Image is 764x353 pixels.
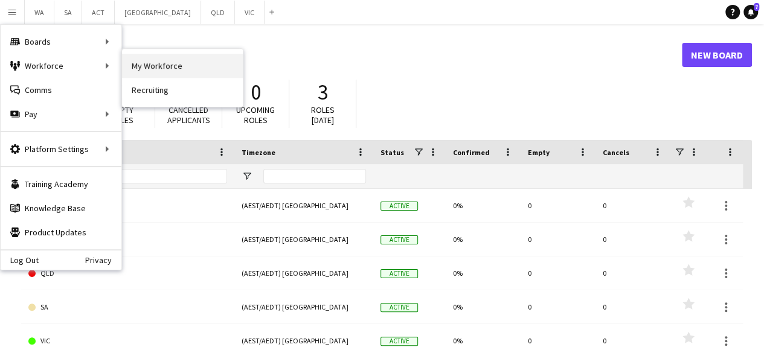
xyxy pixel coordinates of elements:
a: Training Academy [1,172,121,196]
div: 0% [446,189,521,222]
div: (AEST/AEDT) [GEOGRAPHIC_DATA] [234,189,373,222]
a: Knowledge Base [1,196,121,220]
button: ACT [82,1,115,24]
div: (AEST/AEDT) [GEOGRAPHIC_DATA] [234,256,373,290]
button: VIC [235,1,265,24]
button: WA [25,1,54,24]
div: 0 [595,256,670,290]
span: Upcoming roles [236,104,275,126]
span: Active [380,202,418,211]
a: Recruiting [122,78,243,102]
div: 0 [521,223,595,256]
div: 0% [446,290,521,323]
span: 3 [318,79,328,106]
div: 0 [595,290,670,323]
div: 0 [521,290,595,323]
a: SA [28,290,227,324]
span: 7 [754,3,759,11]
a: QLD [28,256,227,290]
a: My Workforce [122,54,243,78]
span: Status [380,148,404,157]
span: Roles [DATE] [311,104,335,126]
div: 0% [446,223,521,256]
a: [GEOGRAPHIC_DATA] [28,223,227,256]
a: 7 [743,5,758,19]
div: 0 [595,223,670,256]
span: Active [380,235,418,244]
button: QLD [201,1,235,24]
button: [GEOGRAPHIC_DATA] [115,1,201,24]
div: 0 [521,256,595,290]
span: Cancels [603,148,629,157]
div: Platform Settings [1,137,121,161]
a: Privacy [85,255,121,265]
div: (AEST/AEDT) [GEOGRAPHIC_DATA] [234,223,373,256]
a: ACT [28,189,227,223]
button: Open Filter Menu [242,171,252,182]
span: Empty [528,148,550,157]
div: Workforce [1,54,121,78]
span: Cancelled applicants [167,104,210,126]
a: Comms [1,78,121,102]
div: 0 [521,189,595,222]
a: Product Updates [1,220,121,244]
div: 0% [446,256,521,290]
span: 0 [251,79,261,106]
div: Pay [1,102,121,126]
span: Confirmed [453,148,490,157]
a: New Board [682,43,752,67]
div: (AEST/AEDT) [GEOGRAPHIC_DATA] [234,290,373,323]
span: Active [380,303,418,312]
span: Active [380,269,418,278]
span: Timezone [242,148,275,157]
a: Log Out [1,255,39,265]
span: Active [380,337,418,346]
input: Board name Filter Input [50,169,227,183]
div: 0 [595,189,670,222]
div: Boards [1,30,121,54]
h1: Boards [21,46,682,64]
button: SA [54,1,82,24]
input: Timezone Filter Input [263,169,366,183]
